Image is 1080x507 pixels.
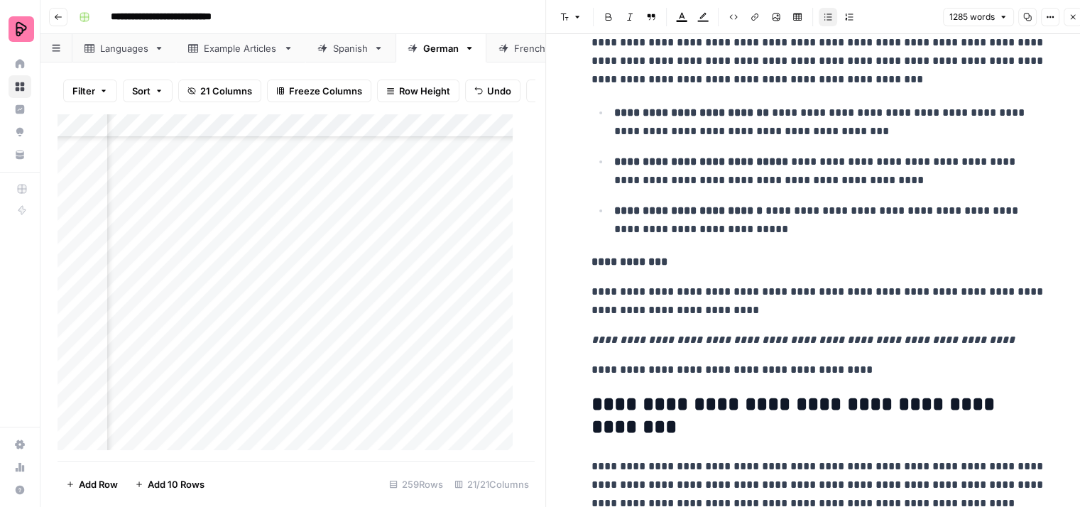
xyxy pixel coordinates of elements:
button: Workspace: Preply [9,11,31,47]
button: Add 10 Rows [126,473,213,496]
a: Languages [72,34,176,62]
a: Usage [9,456,31,479]
div: Languages [100,41,148,55]
a: Browse [9,75,31,98]
span: 1285 words [949,11,995,23]
div: 21/21 Columns [449,473,535,496]
a: Settings [9,433,31,456]
button: Undo [465,80,520,102]
button: Add Row [58,473,126,496]
button: 1285 words [943,8,1014,26]
span: 21 Columns [200,84,252,98]
a: French [486,34,574,62]
a: Spanish [305,34,396,62]
span: Filter [72,84,95,98]
button: Filter [63,80,117,102]
span: Undo [487,84,511,98]
div: 259 Rows [383,473,449,496]
img: Preply Logo [9,16,34,42]
div: Example Articles [204,41,278,55]
span: Add Row [79,477,118,491]
button: Sort [123,80,173,102]
button: Row Height [377,80,459,102]
span: Add 10 Rows [148,477,204,491]
div: French [514,41,546,55]
a: Opportunities [9,121,31,143]
button: 21 Columns [178,80,261,102]
div: Spanish [333,41,368,55]
a: Insights [9,98,31,121]
a: Home [9,53,31,75]
div: German [423,41,459,55]
button: Freeze Columns [267,80,371,102]
span: Row Height [399,84,450,98]
button: Help + Support [9,479,31,501]
span: Sort [132,84,151,98]
span: Freeze Columns [289,84,362,98]
a: Your Data [9,143,31,166]
a: German [396,34,486,62]
a: Example Articles [176,34,305,62]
